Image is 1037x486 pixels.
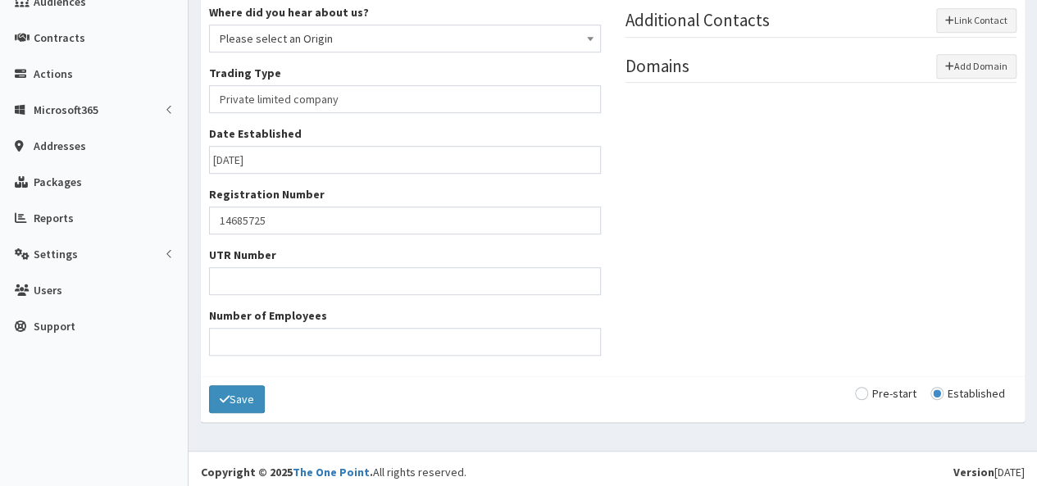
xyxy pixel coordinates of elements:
span: Packages [34,175,82,189]
span: Actions [34,66,73,81]
button: Add Domain [936,54,1017,79]
label: UTR Number [209,247,276,263]
span: Settings [34,247,78,261]
label: Date Established [209,125,302,142]
span: Microsoft365 [34,102,98,117]
span: Contracts [34,30,85,45]
label: Registration Number [209,186,325,202]
legend: Additional Contacts [625,8,1017,37]
button: Link Contact [936,8,1017,33]
span: Please select an Origin [209,25,601,52]
a: The One Point [293,465,370,479]
strong: Copyright © 2025 . [201,465,373,479]
button: Save [209,385,265,413]
span: Support [34,319,75,334]
label: Established [930,388,1005,399]
span: Reports [34,211,74,225]
span: Users [34,283,62,298]
div: [DATE] [953,464,1025,480]
label: Trading Type [209,65,281,81]
span: Please select an Origin [220,27,590,50]
span: Addresses [34,139,86,153]
label: Pre-start [855,388,916,399]
label: Where did you hear about us? [209,4,369,20]
b: Version [953,465,994,479]
label: Number of Employees [209,307,327,324]
legend: Domains [625,54,1017,83]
